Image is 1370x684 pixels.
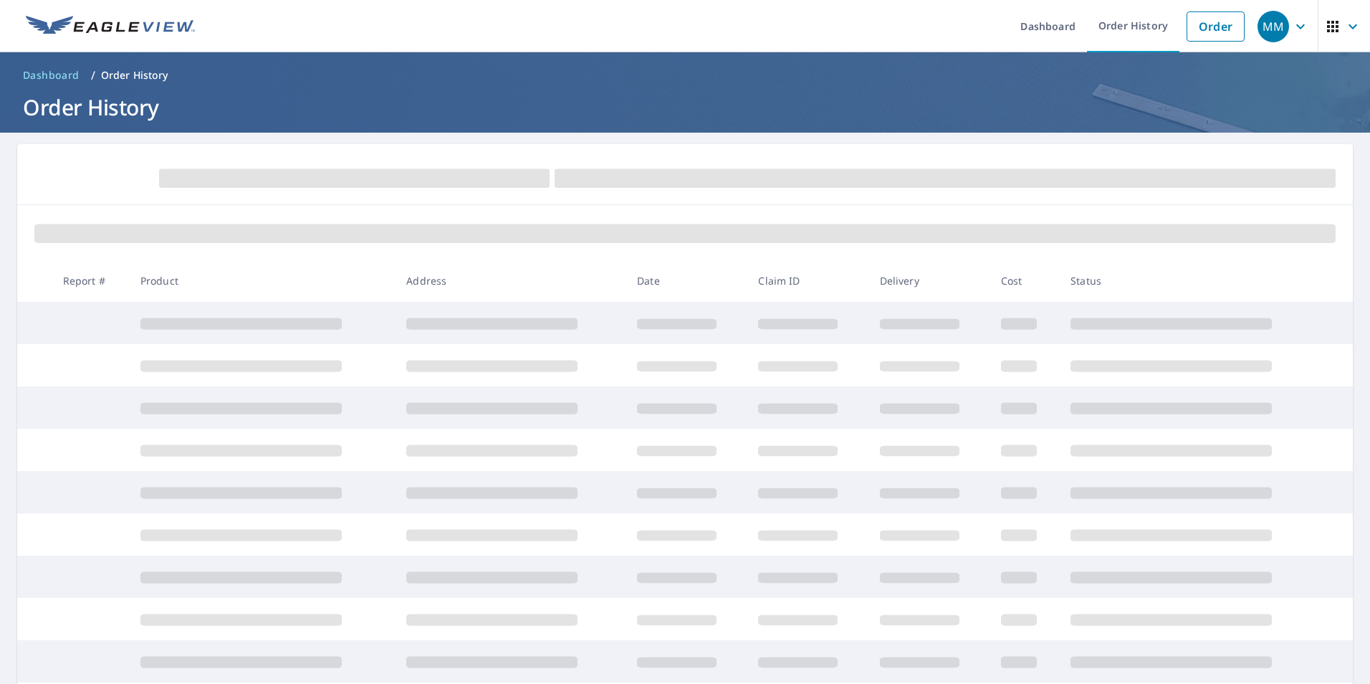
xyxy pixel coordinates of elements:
th: Delivery [868,260,990,302]
th: Claim ID [747,260,868,302]
th: Product [129,260,396,302]
th: Address [395,260,626,302]
p: Order History [101,68,168,82]
div: MM [1258,11,1289,42]
h1: Order History [17,92,1353,122]
th: Cost [990,260,1059,302]
img: EV Logo [26,16,195,37]
th: Status [1059,260,1326,302]
li: / [91,67,95,84]
a: Order [1187,11,1245,42]
nav: breadcrumb [17,64,1353,87]
th: Date [626,260,747,302]
th: Report # [52,260,129,302]
a: Dashboard [17,64,85,87]
span: Dashboard [23,68,80,82]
